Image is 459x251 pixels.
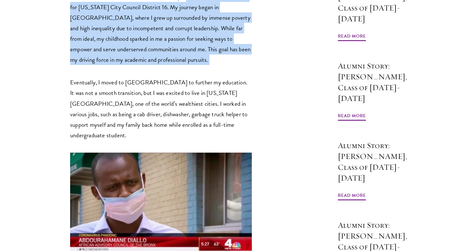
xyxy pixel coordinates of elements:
[338,140,427,183] h3: Alumni Story: [PERSON_NAME], Class of [DATE]-[DATE]
[338,61,427,122] a: Alumni Story: [PERSON_NAME], Class of [DATE]-[DATE] Read More
[338,32,366,42] span: Read More
[338,191,366,201] span: Read More
[338,61,427,104] h3: Alumni Story: [PERSON_NAME], Class of [DATE]-[DATE]
[70,77,252,140] p: Eventually, I moved to [GEOGRAPHIC_DATA] to further my education. It was not a smooth transition,...
[338,112,366,122] span: Read More
[338,140,427,201] a: Alumni Story: [PERSON_NAME], Class of [DATE]-[DATE] Read More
